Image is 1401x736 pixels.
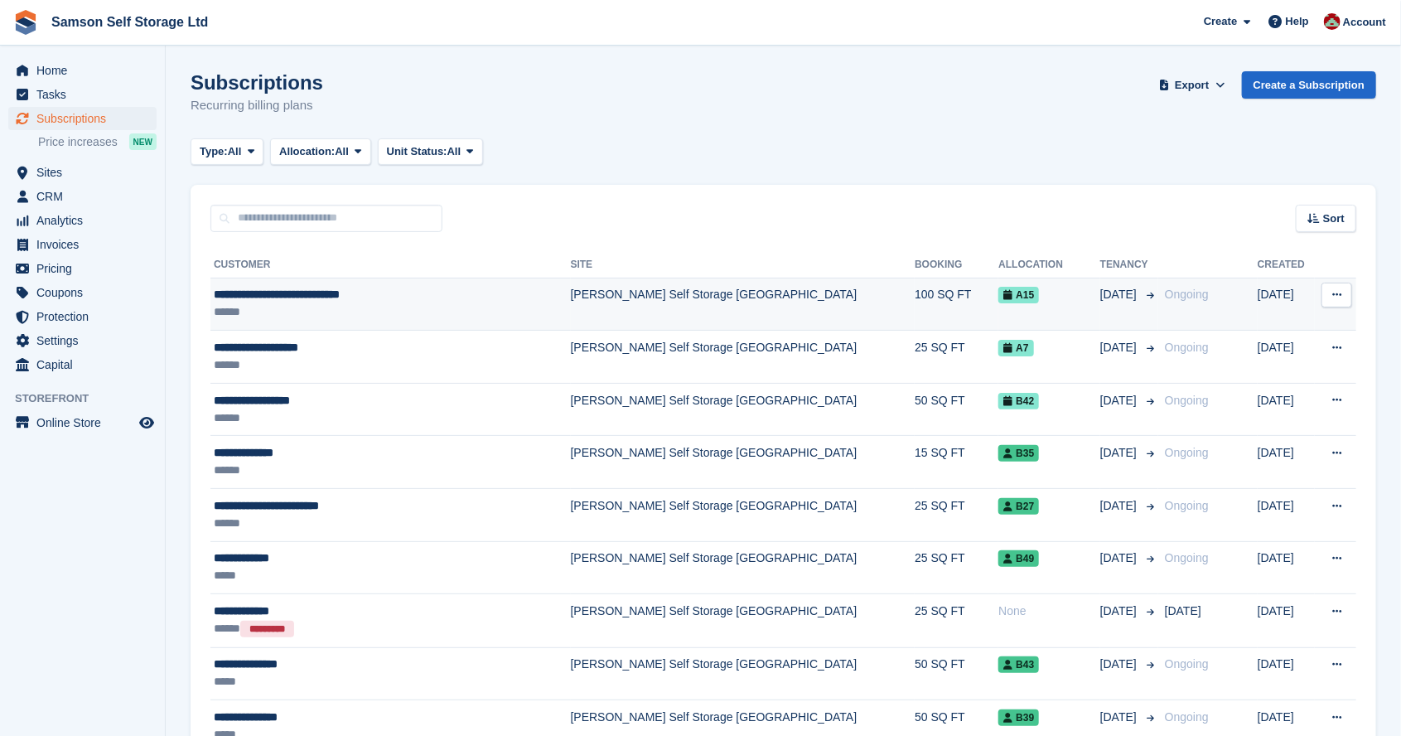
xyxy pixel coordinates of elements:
td: [PERSON_NAME] Self Storage [GEOGRAPHIC_DATA] [571,647,915,700]
span: Coupons [36,281,136,304]
div: NEW [129,133,157,150]
a: Create a Subscription [1242,71,1376,99]
span: [DATE] [1100,603,1140,620]
th: Customer [210,252,571,278]
span: [DATE] [1100,709,1140,726]
span: [DATE] [1100,286,1140,303]
td: 25 SQ FT [915,541,998,594]
td: [PERSON_NAME] Self Storage [GEOGRAPHIC_DATA] [571,541,915,594]
a: menu [8,281,157,304]
a: menu [8,353,157,376]
span: Home [36,59,136,82]
span: Sites [36,161,136,184]
td: [PERSON_NAME] Self Storage [GEOGRAPHIC_DATA] [571,594,915,647]
button: Export [1156,71,1229,99]
td: [DATE] [1258,594,1315,647]
span: Ongoing [1165,551,1209,564]
span: Sort [1323,211,1345,227]
span: Ongoing [1165,710,1209,724]
span: Type: [200,143,228,160]
span: Protection [36,305,136,328]
td: 100 SQ FT [915,278,998,331]
a: menu [8,161,157,184]
a: menu [8,59,157,82]
a: menu [8,305,157,328]
span: Capital [36,353,136,376]
span: B43 [998,656,1039,673]
span: [DATE] [1165,604,1201,617]
a: menu [8,185,157,208]
span: Online Store [36,411,136,434]
span: Create [1204,13,1237,30]
span: Tasks [36,83,136,106]
span: Unit Status: [387,143,447,160]
span: [DATE] [1100,339,1140,356]
th: Tenancy [1100,252,1158,278]
a: menu [8,83,157,106]
th: Created [1258,252,1315,278]
a: menu [8,411,157,434]
td: [DATE] [1258,278,1315,331]
span: Ongoing [1165,341,1209,354]
span: Help [1286,13,1309,30]
td: 50 SQ FT [915,647,998,700]
td: [PERSON_NAME] Self Storage [GEOGRAPHIC_DATA] [571,489,915,542]
div: None [998,603,1100,620]
span: [DATE] [1100,392,1140,409]
span: Ongoing [1165,394,1209,407]
th: Booking [915,252,998,278]
span: [DATE] [1100,444,1140,462]
span: B27 [998,498,1039,515]
td: [PERSON_NAME] Self Storage [GEOGRAPHIC_DATA] [571,278,915,331]
th: Allocation [998,252,1100,278]
a: menu [8,209,157,232]
td: 25 SQ FT [915,594,998,647]
img: stora-icon-8386f47178a22dfd0bd8f6a31ec36ba5ce8667c1dd55bd0f319d3a0aa187defe.svg [13,10,38,35]
span: B35 [998,445,1039,462]
span: A7 [998,340,1033,356]
th: Site [571,252,915,278]
span: CRM [36,185,136,208]
td: [PERSON_NAME] Self Storage [GEOGRAPHIC_DATA] [571,331,915,384]
td: [PERSON_NAME] Self Storage [GEOGRAPHIC_DATA] [571,383,915,436]
span: Export [1175,77,1209,94]
td: [DATE] [1258,436,1315,489]
a: menu [8,107,157,130]
span: [DATE] [1100,656,1140,673]
button: Allocation: All [270,138,371,166]
span: Ongoing [1165,446,1209,459]
td: [DATE] [1258,647,1315,700]
td: 50 SQ FT [915,383,998,436]
span: Ongoing [1165,288,1209,301]
span: [DATE] [1100,497,1140,515]
td: [DATE] [1258,489,1315,542]
span: All [228,143,242,160]
h1: Subscriptions [191,71,323,94]
span: All [335,143,349,160]
a: Preview store [137,413,157,433]
span: B39 [998,709,1039,726]
td: [DATE] [1258,383,1315,436]
button: Type: All [191,138,263,166]
td: 25 SQ FT [915,489,998,542]
span: B42 [998,393,1039,409]
a: Price increases NEW [38,133,157,151]
span: Storefront [15,390,165,407]
span: A15 [998,287,1039,303]
span: Pricing [36,257,136,280]
span: Ongoing [1165,499,1209,512]
a: Samson Self Storage Ltd [45,8,215,36]
span: Allocation: [279,143,335,160]
span: Settings [36,329,136,352]
a: menu [8,257,157,280]
td: [DATE] [1258,541,1315,594]
img: Ian [1324,13,1341,30]
span: Analytics [36,209,136,232]
a: menu [8,233,157,256]
span: All [447,143,461,160]
p: Recurring billing plans [191,96,323,115]
span: Price increases [38,134,118,150]
td: [PERSON_NAME] Self Storage [GEOGRAPHIC_DATA] [571,436,915,489]
span: Subscriptions [36,107,136,130]
td: 25 SQ FT [915,331,998,384]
